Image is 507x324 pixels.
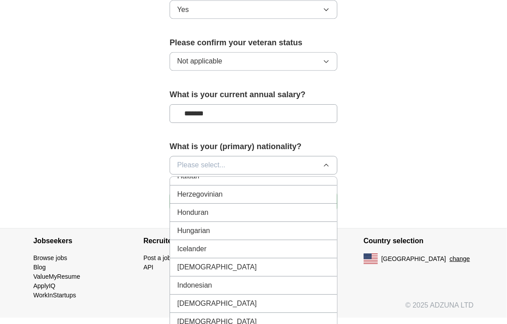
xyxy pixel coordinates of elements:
[177,190,222,200] span: Herzegovinian
[170,0,337,19] button: Yes
[33,264,46,271] a: Blog
[177,226,210,237] span: Hungarian
[364,253,378,264] img: US flag
[177,160,226,171] span: Please select...
[450,254,470,264] button: change
[170,52,337,71] button: Not applicable
[364,229,474,253] h4: Country selection
[33,292,76,299] a: WorkInStartups
[170,89,337,101] label: What is your current annual salary?
[177,281,212,291] span: Indonesian
[177,56,222,67] span: Not applicable
[177,4,189,15] span: Yes
[177,244,206,255] span: Icelander
[170,37,337,49] label: Please confirm your veteran status
[177,299,257,309] span: [DEMOGRAPHIC_DATA]
[170,156,337,175] button: Please select...
[143,254,171,261] a: Post a job
[26,300,481,318] div: © 2025 ADZUNA LTD
[33,282,55,289] a: ApplyIQ
[143,264,154,271] a: API
[381,254,446,264] span: [GEOGRAPHIC_DATA]
[177,208,208,218] span: Honduran
[170,141,337,153] label: What is your (primary) nationality?
[177,262,257,273] span: [DEMOGRAPHIC_DATA]
[33,254,67,261] a: Browse jobs
[33,273,80,280] a: ValueMyResume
